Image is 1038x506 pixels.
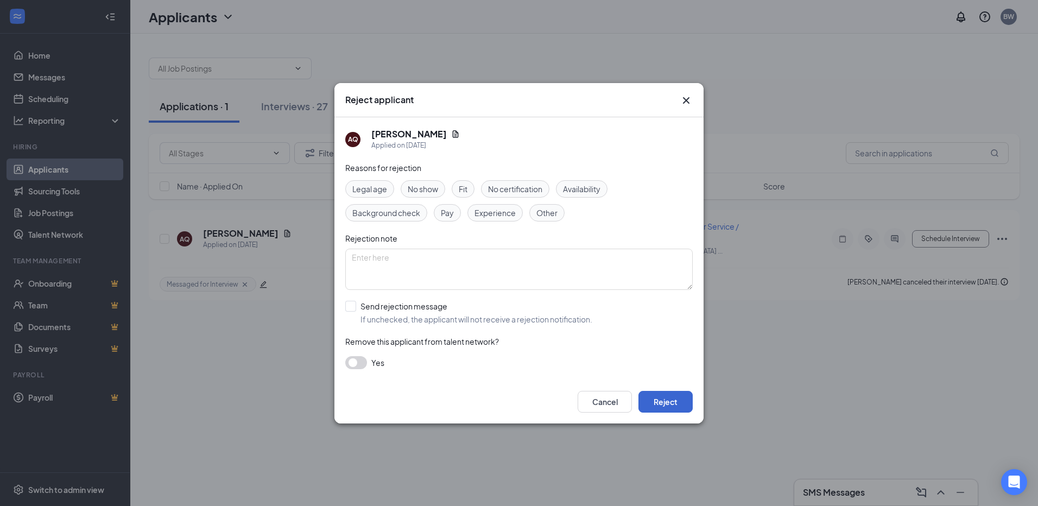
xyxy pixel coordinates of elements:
div: Open Intercom Messenger [1001,469,1027,495]
div: Applied on [DATE] [371,140,460,151]
button: Close [680,94,693,107]
svg: Cross [680,94,693,107]
span: Fit [459,183,467,195]
h3: Reject applicant [345,94,414,106]
span: Yes [371,356,384,369]
span: Availability [563,183,600,195]
div: AQ [348,135,358,144]
h5: [PERSON_NAME] [371,128,447,140]
span: Remove this applicant from talent network? [345,337,499,346]
span: Other [536,207,558,219]
span: Rejection note [345,233,397,243]
span: Legal age [352,183,387,195]
span: Pay [441,207,454,219]
span: Background check [352,207,420,219]
span: No show [408,183,438,195]
span: No certification [488,183,542,195]
svg: Document [451,130,460,138]
button: Cancel [578,391,632,413]
span: Experience [474,207,516,219]
button: Reject [638,391,693,413]
span: Reasons for rejection [345,163,421,173]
